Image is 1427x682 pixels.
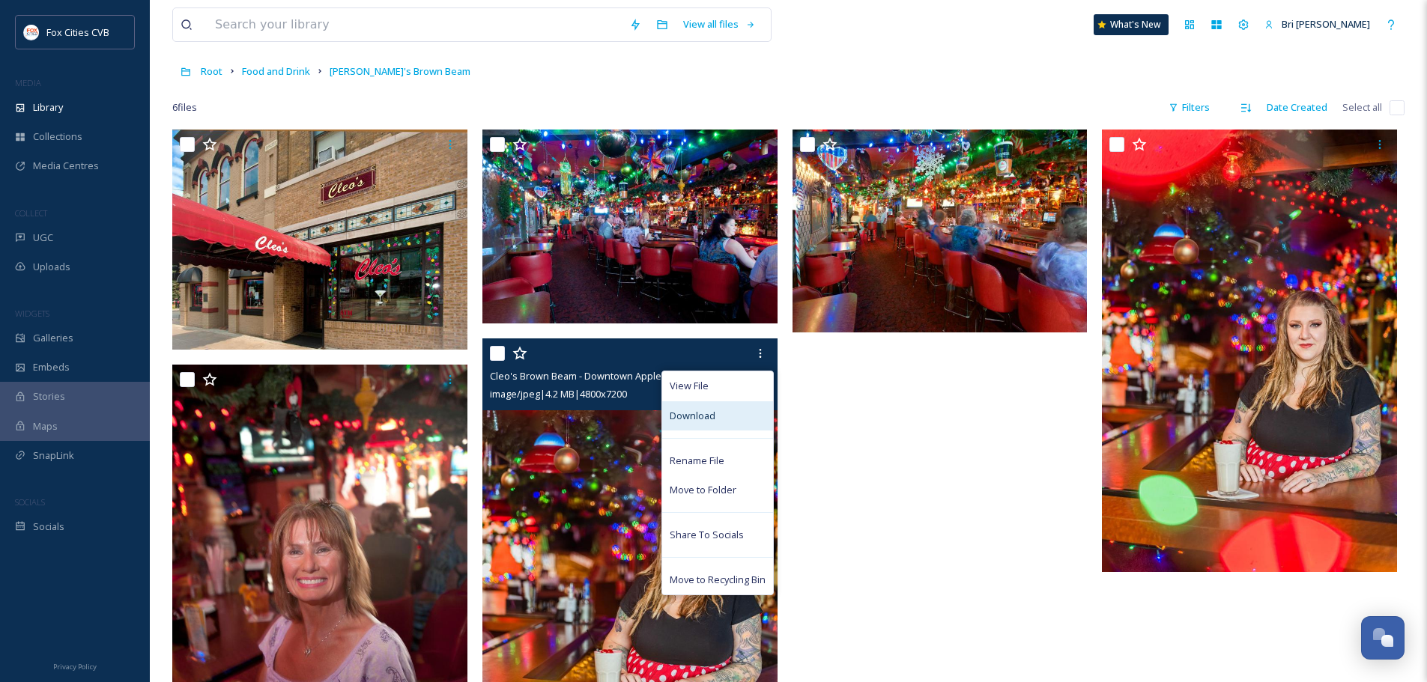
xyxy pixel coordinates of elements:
[15,496,45,508] span: SOCIALS
[201,62,222,80] a: Root
[33,389,65,404] span: Stories
[490,368,775,383] span: Cleo's Brown Beam - Downtown Appleton - Christmas Bar (3).jpg
[33,520,64,534] span: Socials
[24,25,39,40] img: images.png
[793,130,1088,332] img: Cleo's Brown Beam - Downtown Appleton - Christmas Bar (7).jpg
[330,62,470,80] a: [PERSON_NAME]'s Brown Beam
[33,448,74,463] span: SnapLink
[33,159,99,173] span: Media Centres
[490,387,627,401] span: image/jpeg | 4.2 MB | 4800 x 7200
[1102,130,1397,572] img: Cleo's Brown Beam - Downtown Appleton - Christmas Bar (2).jpg
[670,379,709,393] span: View File
[1259,93,1335,122] div: Date Created
[33,231,53,245] span: UGC
[53,662,97,672] span: Privacy Policy
[242,62,310,80] a: Food and Drink
[676,10,763,39] a: View all files
[482,130,778,323] img: Cleo's Brown Beam - Downtown Appleton - Christmas Bar (6).jpg
[330,64,470,78] span: [PERSON_NAME]'s Brown Beam
[1161,93,1217,122] div: Filters
[1361,616,1405,660] button: Open Chat
[201,64,222,78] span: Root
[1342,100,1382,115] span: Select all
[207,8,622,41] input: Search your library
[172,100,197,115] span: 6 file s
[670,409,715,423] span: Download
[15,207,47,219] span: COLLECT
[33,360,70,374] span: Embeds
[242,64,310,78] span: Food and Drink
[1257,10,1378,39] a: Bri [PERSON_NAME]
[33,260,70,274] span: Uploads
[15,308,49,319] span: WIDGETS
[1282,17,1370,31] span: Bri [PERSON_NAME]
[53,657,97,675] a: Privacy Policy
[33,100,63,115] span: Library
[172,130,467,350] img: Cleo's Brown Beam - Downtown Appleton - Christmas Bar (4).jpg
[33,331,73,345] span: Galleries
[670,483,736,497] span: Move to Folder
[670,454,724,468] span: Rename File
[15,77,41,88] span: MEDIA
[1094,14,1169,35] a: What's New
[670,573,766,587] span: Move to Recycling Bin
[670,528,744,542] span: Share To Socials
[46,25,109,39] span: Fox Cities CVB
[33,419,58,433] span: Maps
[33,130,82,144] span: Collections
